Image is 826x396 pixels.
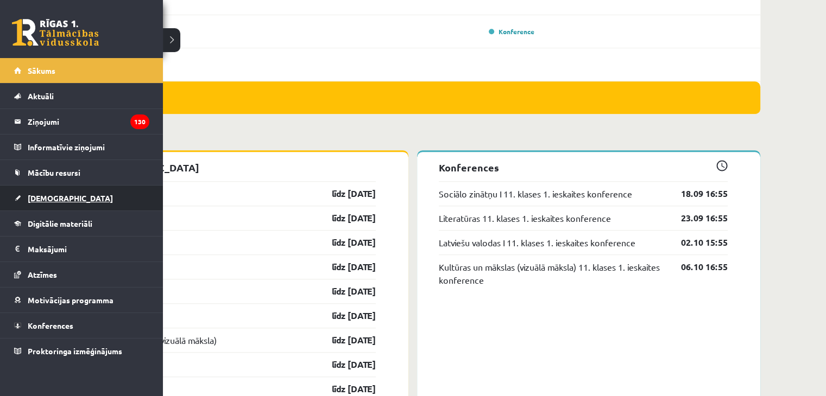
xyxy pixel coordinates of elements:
[14,211,149,236] a: Digitālie materiāli
[70,131,756,145] p: Tuvākās aktivitātes
[14,186,149,210] a: [DEMOGRAPHIC_DATA]
[28,66,55,75] span: Sākums
[665,187,728,200] a: 18.09 16:55
[28,270,57,279] span: Atzīmes
[14,262,149,287] a: Atzīmes
[439,236,635,249] a: Latviešu valodas I 11. klases 1. ieskaites konference
[14,58,149,83] a: Sākums
[14,313,149,338] a: Konferences
[313,334,376,347] a: līdz [DATE]
[14,237,149,261] a: Maksājumi
[665,236,728,249] a: 02.10 15:55
[28,321,73,330] span: Konferences
[14,135,149,159] a: Informatīvie ziņojumi
[313,236,376,249] a: līdz [DATE]
[313,187,376,200] a: līdz [DATE]
[14,160,149,185] a: Mācību resursi
[87,160,376,175] p: [DEMOGRAPHIC_DATA]
[313,260,376,273] a: līdz [DATE]
[489,27,534,36] a: Konference
[439,212,611,225] a: Literatūras 11. klases 1. ieskaites konference
[439,160,728,175] p: Konferences
[12,19,99,46] a: Rīgas 1. Tālmācības vidusskola
[28,109,149,134] legend: Ziņojumi
[313,382,376,395] a: līdz [DATE]
[313,285,376,298] a: līdz [DATE]
[14,84,149,108] a: Aktuāli
[28,237,149,261] legend: Maksājumi
[28,91,54,101] span: Aktuāli
[313,309,376,322] a: līdz [DATE]
[28,346,122,356] span: Proktoringa izmēģinājums
[14,338,149,363] a: Proktoringa izmēģinājums
[313,358,376,371] a: līdz [DATE]
[28,219,92,228] span: Digitālie materiāli
[439,260,665,286] a: Kultūras un mākslas (vizuālā māksla) 11. klases 1. ieskaites konference
[28,193,113,203] span: [DEMOGRAPHIC_DATA]
[665,212,728,225] a: 23.09 16:55
[439,187,632,200] a: Sociālo zinātņu I 11. klases 1. ieskaites konference
[313,212,376,225] a: līdz [DATE]
[130,114,149,129] i: 130
[28,295,114,305] span: Motivācijas programma
[665,260,728,273] a: 06.10 16:55
[28,168,80,177] span: Mācību resursi
[28,135,149,159] legend: Informatīvie ziņojumi
[14,288,149,312] a: Motivācijas programma
[14,109,149,134] a: Ziņojumi130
